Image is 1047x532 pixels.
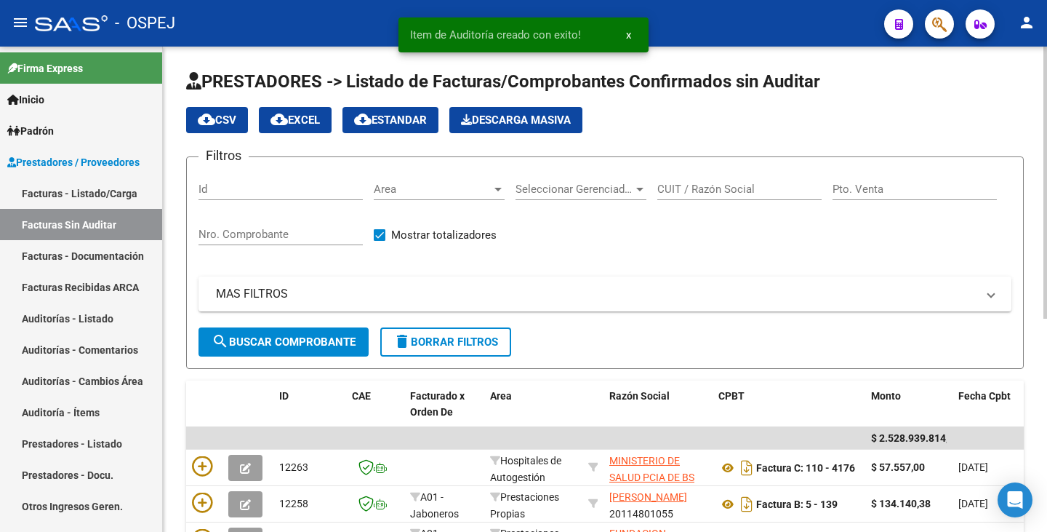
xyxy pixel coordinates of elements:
[393,336,498,349] span: Borrar Filtros
[871,461,925,473] strong: $ 57.557,00
[273,381,346,445] datatable-header-cell: ID
[516,183,633,196] span: Seleccionar Gerenciador
[958,498,988,509] span: [DATE]
[958,461,988,473] span: [DATE]
[354,114,427,127] span: Estandar
[490,455,561,483] span: Hospitales de Autogestión
[393,333,411,350] mat-icon: delete
[871,432,960,444] span: $ 2.528.939.814,01
[871,390,901,402] span: Monto
[7,60,83,76] span: Firma Express
[1018,14,1035,31] mat-icon: person
[279,390,289,402] span: ID
[380,327,511,357] button: Borrar Filtros
[609,455,694,500] span: MINISTERIO DE SALUD PCIA DE BS AS
[212,333,229,350] mat-icon: search
[7,92,44,108] span: Inicio
[484,381,582,445] datatable-header-cell: Area
[461,114,571,127] span: Descarga Masiva
[626,28,631,41] span: x
[198,277,1011,311] mat-expansion-panel-header: MAS FILTROS
[449,107,582,133] app-download-masive: Descarga masiva de comprobantes (adjuntos)
[7,154,140,170] span: Prestadores / Proveedores
[713,381,865,445] datatable-header-cell: CPBT
[7,123,54,139] span: Padrón
[998,483,1032,517] div: Open Intercom Messenger
[346,381,404,445] datatable-header-cell: CAE
[958,390,1011,402] span: Fecha Cpbt
[374,183,492,196] span: Area
[756,462,855,474] strong: Factura C: 110 - 4176
[342,107,438,133] button: Estandar
[609,453,707,483] div: 30626983398
[614,22,643,48] button: x
[279,498,308,509] span: 12258
[490,491,559,520] span: Prestaciones Propias
[756,499,838,510] strong: Factura B: 5 - 139
[410,390,465,418] span: Facturado x Orden De
[270,111,288,128] mat-icon: cloud_download
[216,286,976,302] mat-panel-title: MAS FILTROS
[609,491,687,503] span: [PERSON_NAME]
[410,491,459,520] span: A01 - Jaboneros
[737,493,756,516] i: Descargar documento
[198,114,236,127] span: CSV
[270,114,320,127] span: EXCEL
[198,146,249,166] h3: Filtros
[609,489,707,520] div: 20114801055
[952,381,1018,445] datatable-header-cell: Fecha Cpbt
[279,461,308,473] span: 12263
[186,107,248,133] button: CSV
[259,107,332,133] button: EXCEL
[198,111,215,128] mat-icon: cloud_download
[115,7,175,39] span: - OSPEJ
[449,107,582,133] button: Descarga Masiva
[404,381,484,445] datatable-header-cell: Facturado x Orden De
[352,390,371,402] span: CAE
[198,327,369,357] button: Buscar Comprobante
[603,381,713,445] datatable-header-cell: Razón Social
[609,390,670,402] span: Razón Social
[737,456,756,480] i: Descargar documento
[410,28,581,42] span: Item de Auditoría creado con exito!
[354,111,372,128] mat-icon: cloud_download
[871,498,931,509] strong: $ 134.140,38
[718,390,745,402] span: CPBT
[391,226,497,244] span: Mostrar totalizadores
[212,336,356,349] span: Buscar Comprobante
[12,14,29,31] mat-icon: menu
[490,390,512,402] span: Area
[865,381,952,445] datatable-header-cell: Monto
[186,71,820,92] span: PRESTADORES -> Listado de Facturas/Comprobantes Confirmados sin Auditar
